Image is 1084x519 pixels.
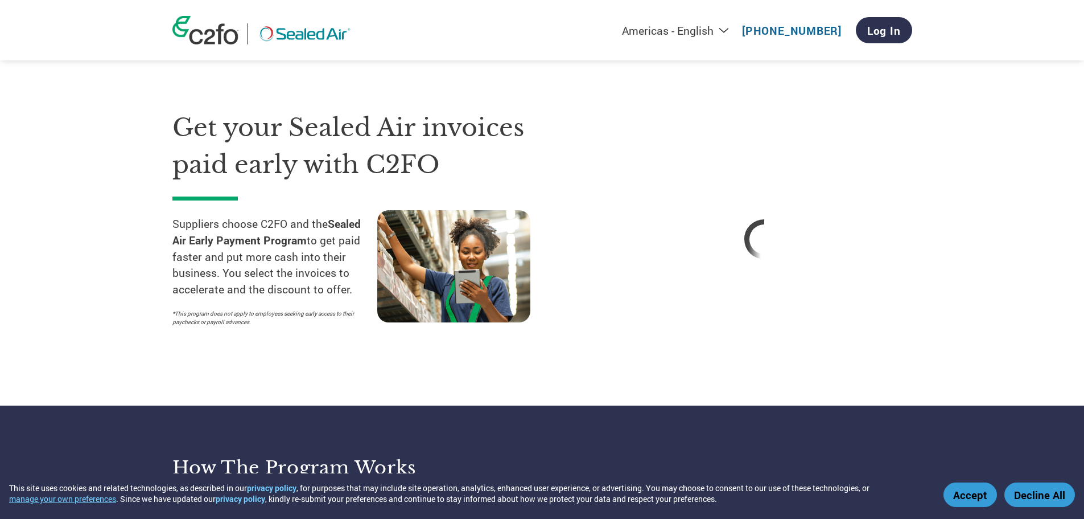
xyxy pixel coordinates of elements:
img: c2fo logo [172,16,238,44]
a: Log In [856,17,912,43]
p: *This program does not apply to employees seeking early access to their paychecks or payroll adva... [172,309,366,326]
p: Suppliers choose C2FO and the to get paid faster and put more cash into their business. You selec... [172,216,377,298]
div: This site uses cookies and related technologies, as described in our , for purposes that may incl... [9,483,927,504]
button: manage your own preferences [9,493,116,504]
a: privacy policy [216,493,265,504]
strong: Sealed Air Early Payment Program [172,216,361,247]
a: [PHONE_NUMBER] [742,23,842,38]
a: privacy policy [247,483,296,493]
img: supply chain worker [377,210,530,322]
img: Sealed Air [256,23,354,44]
button: Decline All [1004,483,1075,507]
button: Accept [943,483,997,507]
h3: How the program works [172,456,528,479]
h1: Get your Sealed Air invoices paid early with C2FO [172,109,582,183]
